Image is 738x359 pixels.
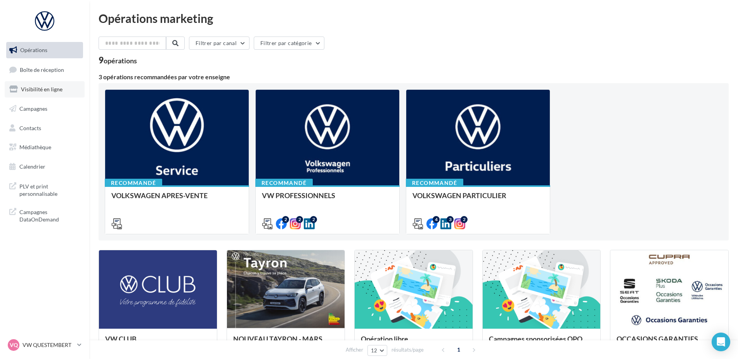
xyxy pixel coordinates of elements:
div: 9 [99,56,137,64]
div: 4 [433,216,440,223]
div: 3 [447,216,454,223]
span: Calendrier [19,163,45,170]
span: VQ [10,341,18,349]
span: résultats/page [392,346,424,354]
div: 2 [296,216,303,223]
div: Recommandé [255,179,313,187]
div: 2 [310,216,317,223]
span: VW CLUB [105,335,137,343]
div: 3 opérations recommandées par votre enseigne [99,74,729,80]
a: Opérations [5,42,85,58]
span: Boîte de réception [20,66,64,73]
a: Visibilité en ligne [5,81,85,98]
button: 12 [367,345,387,356]
a: VQ VW QUESTEMBERT [6,338,83,352]
p: VW QUESTEMBERT [23,341,74,349]
span: Campagnes sponsorisées OPO [489,335,582,343]
span: Opérations [20,47,47,53]
span: OCCASIONS GARANTIES [617,335,698,343]
span: VOLKSWAGEN APRES-VENTE [111,191,208,200]
div: Open Intercom Messenger [712,333,730,351]
a: Calendrier [5,159,85,175]
span: 12 [371,347,378,354]
a: Campagnes [5,101,85,117]
a: Boîte de réception [5,61,85,78]
a: Campagnes DataOnDemand [5,204,85,227]
span: Médiathèque [19,144,51,150]
span: 1 [452,343,465,356]
a: Médiathèque [5,139,85,155]
span: Campagnes DataOnDemand [19,207,80,223]
span: Visibilité en ligne [21,86,62,92]
span: Opération libre [361,335,408,343]
span: Campagnes [19,105,47,112]
div: Opérations marketing [99,12,729,24]
button: Filtrer par catégorie [254,37,324,50]
span: PLV et print personnalisable [19,181,80,198]
span: Contacts [19,124,41,131]
div: 2 [461,216,468,223]
div: Recommandé [406,179,463,187]
button: Filtrer par canal [189,37,249,50]
span: VOLKSWAGEN PARTICULIER [412,191,506,200]
div: opérations [104,57,137,64]
span: VW PROFESSIONNELS [262,191,335,200]
span: Afficher [346,346,363,354]
a: Contacts [5,120,85,136]
a: PLV et print personnalisable [5,178,85,201]
div: Recommandé [105,179,162,187]
div: 2 [282,216,289,223]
